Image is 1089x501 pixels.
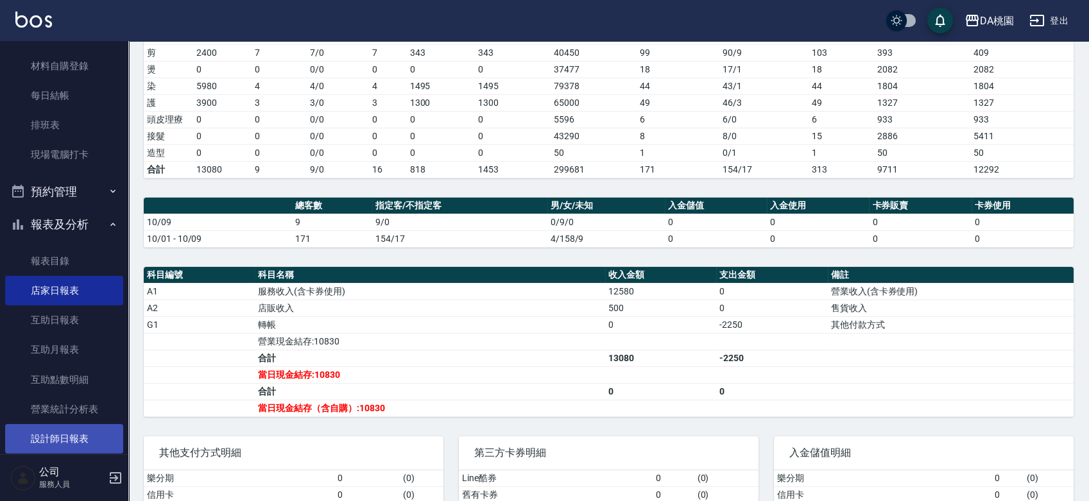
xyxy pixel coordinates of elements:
td: 5596 [551,111,637,128]
td: 99 [637,44,719,61]
td: 0 [665,230,767,247]
th: 男/女/未知 [547,198,665,214]
div: DA桃園 [980,13,1014,29]
td: 1 [809,144,874,161]
td: 313 [809,161,874,178]
th: 科目名稱 [255,267,605,284]
td: 8 / 0 [719,128,809,144]
button: DA桃園 [959,8,1019,34]
td: 9 [292,214,372,230]
td: 79378 [551,78,637,94]
td: 營業現金結存:10830 [255,333,605,350]
td: 1327 [874,94,970,111]
td: 售貨收入 [828,300,1074,316]
td: 103 [809,44,874,61]
td: 6 [637,111,719,128]
a: 現場電腦打卡 [5,140,123,169]
td: 49 [637,94,719,111]
td: 50 [551,144,637,161]
table: a dense table [144,267,1074,417]
td: 1327 [970,94,1074,111]
td: 0 / 0 [307,144,368,161]
td: 當日現金結存（含自購）:10830 [255,400,605,416]
p: 服務人員 [39,479,105,490]
td: 0 [605,316,716,333]
td: -2250 [716,350,827,366]
td: 0 / 0 [307,61,368,78]
a: 互助點數明細 [5,365,123,395]
td: 4 [252,78,307,94]
td: A1 [144,283,255,300]
td: 1495 [407,78,476,94]
td: 393 [874,44,970,61]
img: Person [10,465,36,491]
td: 0 [716,283,827,300]
td: 154/17 [372,230,547,247]
td: 9/0 [307,161,368,178]
td: 13080 [605,350,716,366]
td: 0 [407,144,476,161]
td: 4 / 0 [307,78,368,94]
span: 入金儲值明細 [789,446,1058,459]
td: 0 [193,128,252,144]
td: 65000 [551,94,637,111]
td: 15 [809,128,874,144]
td: 0 / 0 [307,128,368,144]
td: 0 [991,470,1024,487]
td: 4 [369,78,407,94]
td: 0 [767,230,869,247]
a: 每日結帳 [5,81,123,110]
td: Line酷券 [459,470,653,487]
td: 818 [407,161,476,178]
td: 0 [369,128,407,144]
td: 49 [809,94,874,111]
td: 0 [767,214,869,230]
td: 燙 [144,61,193,78]
td: 2082 [970,61,1074,78]
a: 互助月報表 [5,335,123,364]
td: 其他付款方式 [828,316,1074,333]
td: 0 [475,61,551,78]
td: 0 [193,111,252,128]
td: 染 [144,78,193,94]
td: 接髮 [144,128,193,144]
td: 1300 [407,94,476,111]
td: 10/09 [144,214,292,230]
td: 店販收入 [255,300,605,316]
h5: 公司 [39,466,105,479]
td: 44 [637,78,719,94]
td: 頭皮理療 [144,111,193,128]
td: 0 [716,383,827,400]
a: 設計師業績月報表 [5,454,123,483]
td: 1300 [475,94,551,111]
table: a dense table [144,12,1074,178]
td: 343 [475,44,551,61]
td: 10/01 - 10/09 [144,230,292,247]
td: 46 / 3 [719,94,809,111]
td: 3 / 0 [307,94,368,111]
td: 9711 [874,161,970,178]
button: 報表及分析 [5,208,123,241]
a: 互助日報表 [5,305,123,335]
th: 卡券使用 [972,198,1074,214]
td: 0 / 0 [307,111,368,128]
td: 服務收入(含卡券使用) [255,283,605,300]
td: 合計 [255,350,605,366]
td: 0 [475,144,551,161]
td: 0/9/0 [547,214,665,230]
td: 409 [970,44,1074,61]
th: 總客數 [292,198,372,214]
td: 0 [869,230,971,247]
td: 0 [369,61,407,78]
td: 12292 [970,161,1074,178]
td: 0 [665,214,767,230]
td: 0 [252,111,307,128]
th: 支出金額 [716,267,827,284]
th: 指定客/不指定客 [372,198,547,214]
td: 合計 [255,383,605,400]
td: 0 [334,470,400,487]
td: 1804 [874,78,970,94]
a: 營業統計分析表 [5,395,123,424]
span: 其他支付方式明細 [159,446,428,459]
table: a dense table [144,198,1074,248]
